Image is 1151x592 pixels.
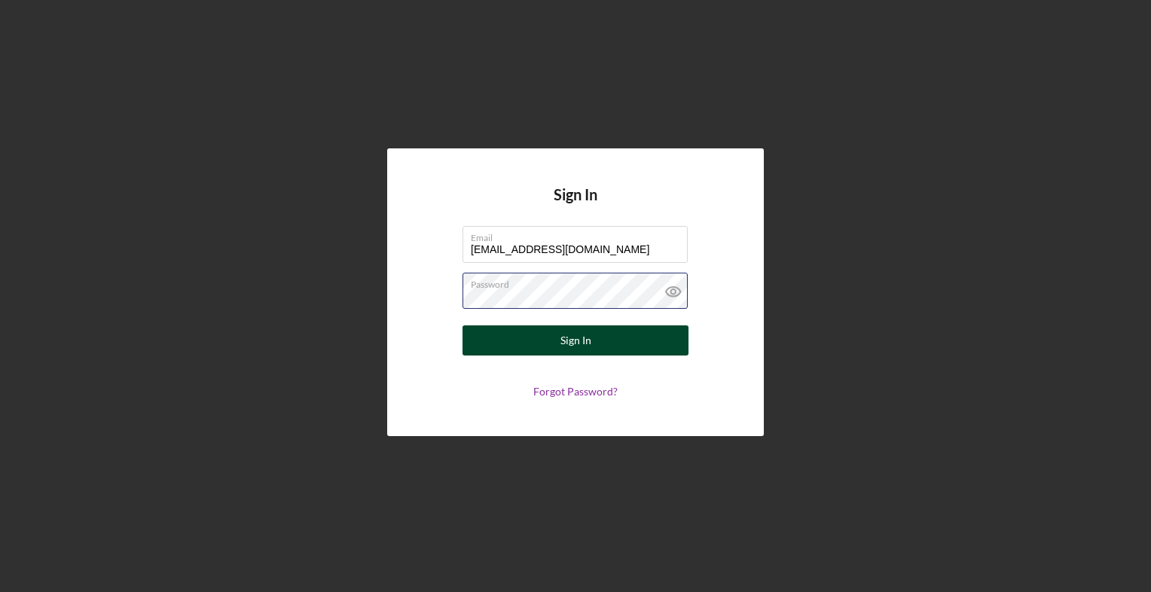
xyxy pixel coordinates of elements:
[554,186,597,226] h4: Sign In
[471,227,688,243] label: Email
[471,273,688,290] label: Password
[533,385,618,398] a: Forgot Password?
[560,325,591,356] div: Sign In
[463,325,688,356] button: Sign In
